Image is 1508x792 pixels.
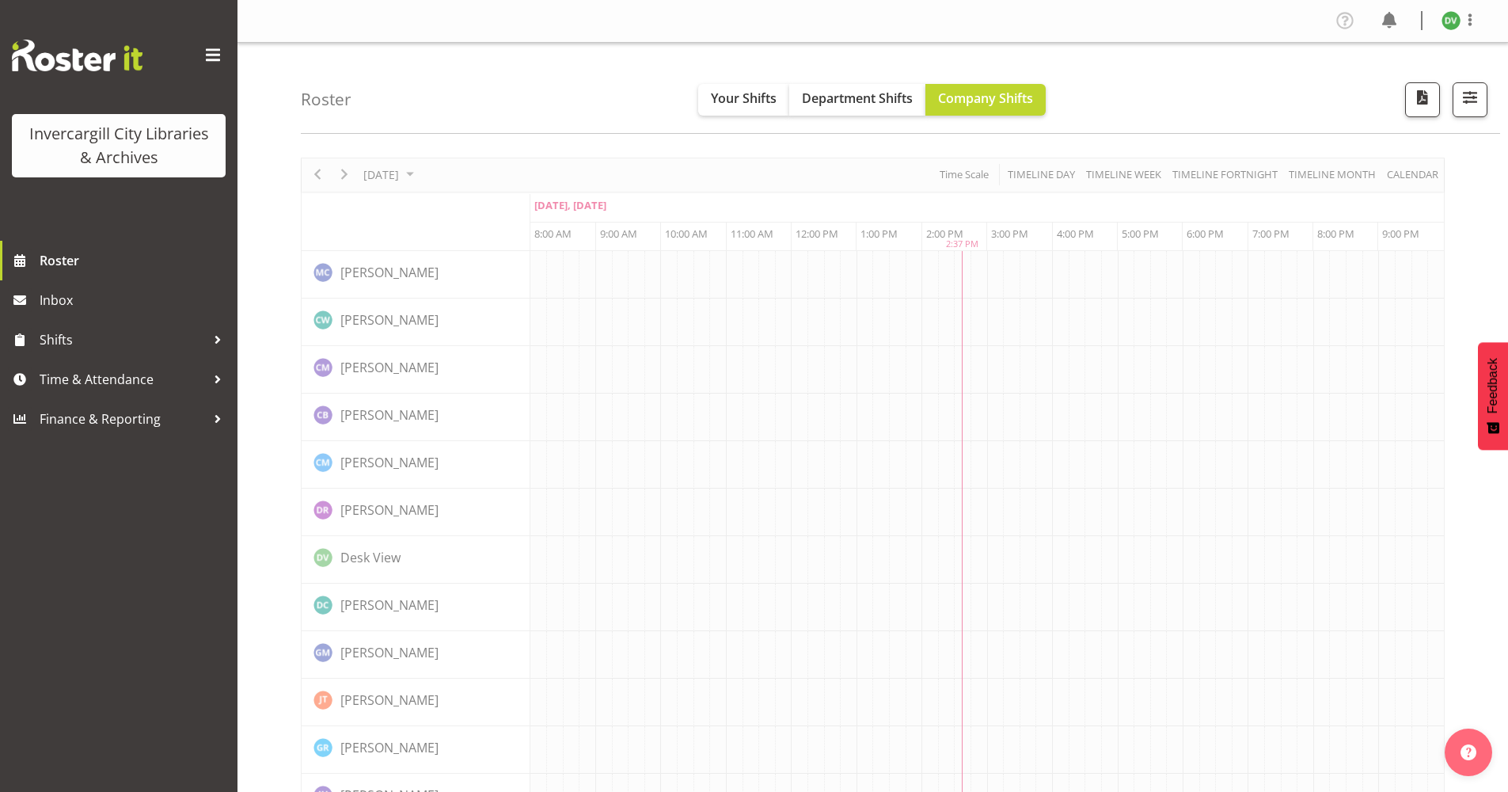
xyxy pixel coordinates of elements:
span: Shifts [40,328,206,352]
span: Company Shifts [938,89,1033,107]
button: Your Shifts [698,84,789,116]
span: Roster [40,249,230,272]
span: Finance & Reporting [40,407,206,431]
h4: Roster [301,90,351,109]
button: Feedback - Show survey [1478,342,1508,450]
span: Your Shifts [711,89,777,107]
button: Download a PDF of the roster for the current day [1405,82,1440,117]
button: Company Shifts [925,84,1046,116]
span: Department Shifts [802,89,913,107]
button: Department Shifts [789,84,925,116]
img: Rosterit website logo [12,40,142,71]
div: Invercargill City Libraries & Archives [28,122,210,169]
span: Feedback [1486,358,1500,413]
button: Filter Shifts [1453,82,1487,117]
img: help-xxl-2.png [1461,744,1476,760]
span: Time & Attendance [40,367,206,391]
span: Inbox [40,288,230,312]
img: desk-view11665.jpg [1442,11,1461,30]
